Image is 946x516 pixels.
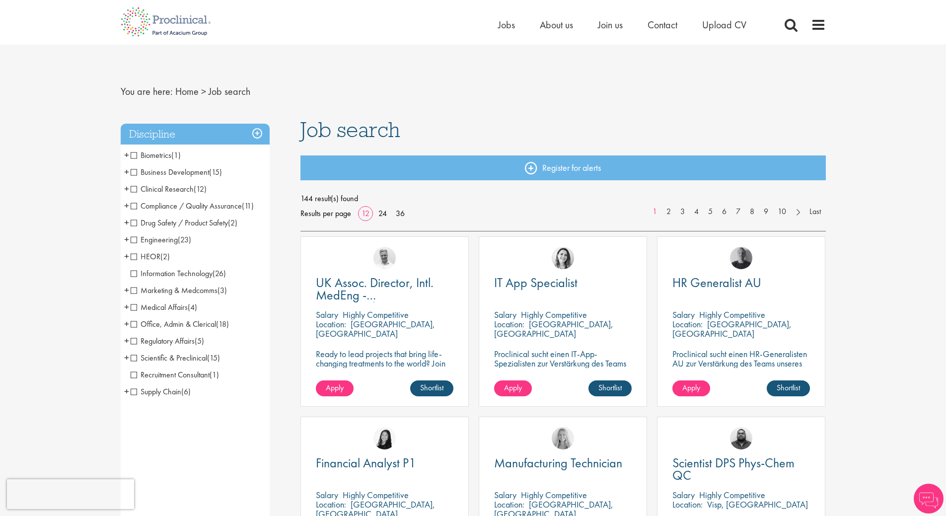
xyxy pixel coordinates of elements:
span: Apply [682,382,700,393]
span: (12) [194,184,207,194]
span: + [124,164,129,179]
span: Office, Admin & Clerical [131,319,216,329]
a: Contact [648,18,677,31]
span: Compliance / Quality Assurance [131,201,242,211]
span: HEOR [131,251,170,262]
span: Drug Safety / Product Safety [131,218,237,228]
span: + [124,232,129,247]
span: (3) [218,285,227,295]
span: + [124,350,129,365]
span: (1) [171,150,181,160]
span: Regulatory Affairs [131,336,195,346]
p: Highly Competitive [343,309,409,320]
span: Salary [672,489,695,501]
span: + [124,283,129,297]
span: + [124,147,129,162]
span: Location: [672,318,703,330]
a: Apply [672,380,710,396]
img: Shannon Briggs [552,427,574,449]
a: Apply [494,380,532,396]
a: HR Generalist AU [672,277,810,289]
a: 6 [717,206,731,218]
span: (18) [216,319,229,329]
p: [GEOGRAPHIC_DATA], [GEOGRAPHIC_DATA] [316,318,435,339]
p: [GEOGRAPHIC_DATA], [GEOGRAPHIC_DATA] [494,318,613,339]
span: Job search [209,85,250,98]
span: (2) [160,251,170,262]
a: Manufacturing Technician [494,457,632,469]
span: Engineering [131,234,191,245]
span: UK Assoc. Director, Intl. MedEng - Oncology/Hematology [316,274,437,316]
span: 144 result(s) found [300,191,826,206]
a: UK Assoc. Director, Intl. MedEng - Oncology/Hematology [316,277,453,301]
span: IT App Specialist [494,274,578,291]
a: 12 [358,208,373,219]
img: Ashley Bennett [730,427,752,449]
p: Proclinical sucht einen HR-Generalisten AU zur Verstärkung des Teams unseres Kunden in [GEOGRAPHI... [672,349,810,377]
span: + [124,384,129,399]
span: Apply [504,382,522,393]
span: Results per page [300,206,351,221]
span: (26) [213,268,226,279]
p: Highly Competitive [343,489,409,501]
span: Engineering [131,234,178,245]
span: HR Generalist AU [672,274,761,291]
img: Numhom Sudsok [373,427,396,449]
span: Compliance / Quality Assurance [131,201,254,211]
span: Business Development [131,167,222,177]
img: Felix Zimmer [730,247,752,269]
a: 1 [648,206,662,218]
img: Joshua Bye [373,247,396,269]
p: [GEOGRAPHIC_DATA], [GEOGRAPHIC_DATA] [672,318,792,339]
a: Apply [316,380,354,396]
span: Scientific & Preclinical [131,353,220,363]
span: (23) [178,234,191,245]
span: HEOR [131,251,160,262]
span: Scientific & Preclinical [131,353,207,363]
span: Biometrics [131,150,181,160]
p: Highly Competitive [521,489,587,501]
span: Location: [316,318,346,330]
span: (6) [181,386,191,397]
span: > [201,85,206,98]
p: Highly Competitive [699,309,765,320]
p: Highly Competitive [521,309,587,320]
span: Financial Analyst P1 [316,454,416,471]
span: Salary [494,309,516,320]
span: Recruitment Consultant [131,369,219,380]
span: Manufacturing Technician [494,454,622,471]
a: Upload CV [702,18,746,31]
span: Salary [672,309,695,320]
span: + [124,299,129,314]
span: Office, Admin & Clerical [131,319,229,329]
a: Last [804,206,826,218]
a: 9 [759,206,773,218]
img: Nur Ergiydiren [552,247,574,269]
span: + [124,249,129,264]
div: Discipline [121,124,270,145]
p: Highly Competitive [699,489,765,501]
span: Marketing & Medcomms [131,285,227,295]
span: Location: [672,499,703,510]
a: About us [540,18,573,31]
a: Shortlist [410,380,453,396]
a: Join us [598,18,623,31]
a: Jobs [498,18,515,31]
span: Biometrics [131,150,171,160]
span: + [124,333,129,348]
a: 10 [773,206,791,218]
span: Recruitment Consultant [131,369,210,380]
span: (15) [209,167,222,177]
span: (5) [195,336,204,346]
a: 8 [745,206,759,218]
span: (11) [242,201,254,211]
span: Location: [494,318,524,330]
